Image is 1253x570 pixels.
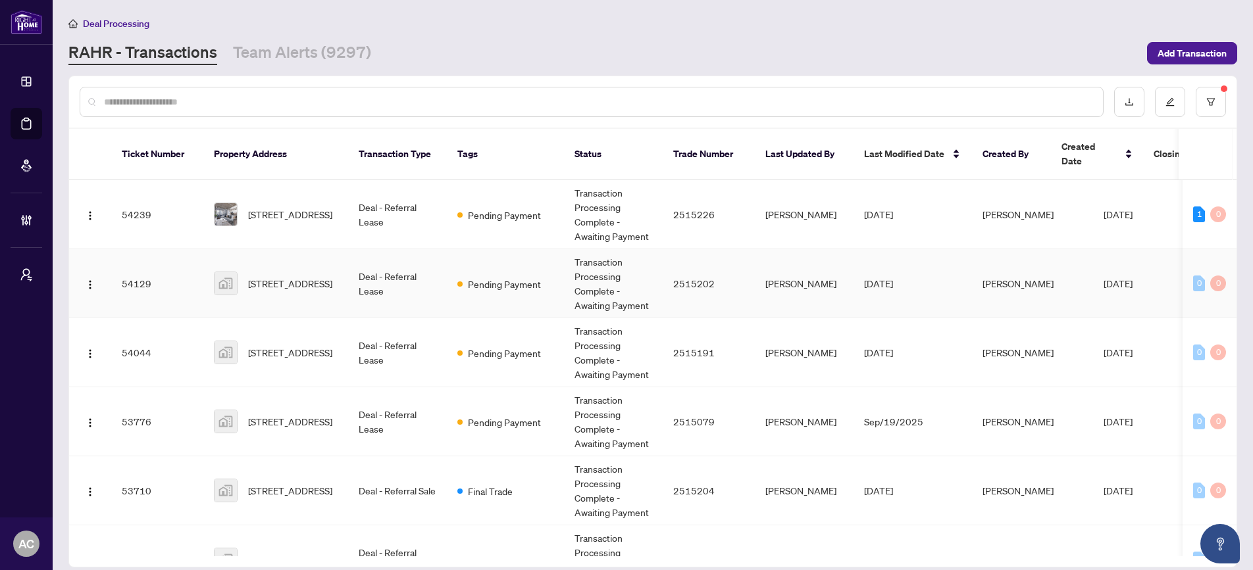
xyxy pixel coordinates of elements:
span: [DATE] [1104,277,1133,289]
img: thumbnail-img [215,410,237,433]
td: [PERSON_NAME] [755,249,854,318]
span: Created Date [1061,139,1117,168]
td: Transaction Processing Complete - Awaiting Payment [564,456,663,525]
span: Pending Payment [468,553,541,567]
span: Deal Processing [83,18,149,30]
div: 0 [1193,414,1205,429]
span: [DATE] [1104,346,1133,358]
div: 0 [1210,275,1226,291]
div: 1 [1193,206,1205,222]
span: Final Trade [468,484,513,498]
span: [STREET_ADDRESS] [248,345,332,360]
img: thumbnail-img [215,203,237,226]
span: Add Transaction [1158,43,1227,64]
img: Logo [85,417,95,428]
span: [PERSON_NAME] [983,277,1054,289]
button: Add Transaction [1147,42,1237,64]
button: filter [1196,87,1226,117]
th: Created By [972,129,1051,180]
img: Logo [85,210,95,221]
span: Pending Payment [468,415,541,429]
img: Logo [85,487,95,497]
td: [PERSON_NAME] [755,387,854,456]
td: Transaction Processing Complete - Awaiting Payment [564,318,663,387]
span: [DATE] [1104,208,1133,220]
div: 0 [1193,275,1205,291]
img: thumbnail-img [215,272,237,295]
span: filter [1206,97,1215,107]
div: 0 [1193,552,1205,567]
td: 54044 [111,318,203,387]
td: Deal - Referral Lease [348,180,447,249]
div: 0 [1210,206,1226,222]
th: Tags [447,129,564,180]
th: Last Updated By [755,129,854,180]
div: 0 [1210,414,1226,429]
td: Deal - Referral Lease [348,387,447,456]
span: Closing Date [1154,147,1208,161]
span: [PERSON_NAME] [983,346,1054,358]
span: [STREET_ADDRESS] [248,276,332,291]
td: Transaction Processing Complete - Awaiting Payment [564,249,663,318]
img: Logo [85,556,95,566]
span: edit [1165,97,1175,107]
span: [DATE] [864,208,893,220]
span: AC [18,534,34,553]
td: 2515202 [663,249,755,318]
td: 2515079 [663,387,755,456]
th: Created Date [1051,129,1143,180]
td: 2515204 [663,456,755,525]
span: Sep/19/2025 [864,416,923,427]
button: download [1114,87,1144,117]
span: user-switch [20,268,33,281]
span: [DATE] [864,554,893,565]
div: 0 [1210,483,1226,498]
th: Closing Date [1143,129,1235,180]
td: Deal - Referral Lease [348,318,447,387]
td: 2515226 [663,180,755,249]
div: 0 [1193,344,1205,360]
button: Open asap [1200,524,1240,563]
th: Ticket Number [111,129,203,180]
img: thumbnail-img [215,479,237,502]
td: 54129 [111,249,203,318]
div: 0 [1210,344,1226,360]
button: edit [1155,87,1185,117]
span: [DATE] [1104,554,1133,565]
span: Pending Payment [468,208,541,222]
td: [PERSON_NAME] [755,180,854,249]
td: Deal - Referral Sale [348,456,447,525]
button: Logo [80,480,101,501]
button: Logo [80,411,101,432]
td: Transaction Processing Complete - Awaiting Payment [564,387,663,456]
td: [PERSON_NAME] [755,318,854,387]
span: Pending Payment [468,277,541,291]
span: [STREET_ADDRESS] [248,207,332,222]
img: thumbnail-img [215,341,237,364]
span: [STREET_ADDRESS] [248,552,332,567]
th: Last Modified Date [854,129,972,180]
a: RAHR - Transactions [68,41,217,65]
td: Transaction Processing Complete - Awaiting Payment [564,180,663,249]
button: Logo [80,549,101,570]
span: home [68,19,78,28]
th: Transaction Type [348,129,447,180]
th: Status [564,129,663,180]
img: Logo [85,279,95,290]
span: [DATE] [1104,485,1133,496]
div: 0 [1193,483,1205,498]
button: Logo [80,342,101,363]
th: Trade Number [663,129,755,180]
span: [DATE] [864,485,893,496]
td: 53776 [111,387,203,456]
span: Last Modified Date [864,147,944,161]
button: Logo [80,273,101,294]
img: logo [11,10,42,34]
span: [DATE] [864,346,893,358]
td: 54239 [111,180,203,249]
span: [PERSON_NAME] [983,554,1054,565]
span: [PERSON_NAME] [983,208,1054,220]
span: [PERSON_NAME] [983,416,1054,427]
td: Deal - Referral Lease [348,249,447,318]
th: Property Address [203,129,348,180]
